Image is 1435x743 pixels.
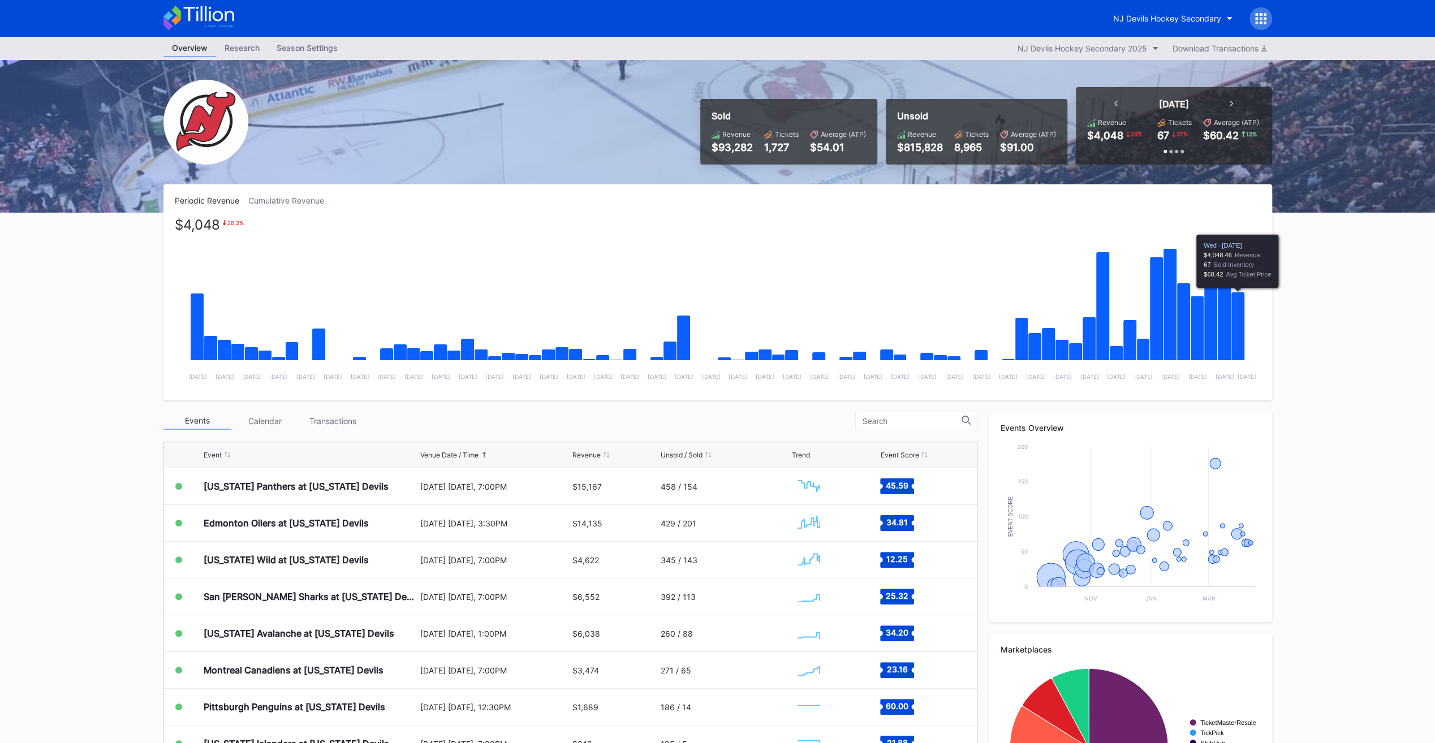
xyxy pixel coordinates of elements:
text: [DATE] [485,373,504,380]
div: NJ Devils Hockey Secondary [1113,14,1221,23]
div: [US_STATE] Wild at [US_STATE] Devils [204,554,369,565]
input: Search [863,417,962,426]
a: Research [216,40,268,57]
div: Event [204,451,222,459]
div: $54.01 [810,141,866,153]
div: 28.2 % [227,219,243,226]
text: 34.81 [886,517,908,527]
text: [DATE] [512,373,531,380]
text: [DATE] [1188,373,1206,380]
button: NJ Devils Hockey Secondary 2025 [1012,41,1164,56]
text: [DATE] [674,373,693,380]
img: NJ_Devils_Hockey_Secondary.png [163,80,248,165]
text: [DATE] [323,373,342,380]
div: 1,727 [764,141,799,153]
div: $6,038 [572,629,600,638]
svg: Chart title [792,656,826,684]
svg: Chart title [792,693,826,721]
div: San [PERSON_NAME] Sharks at [US_STATE] Devils [204,591,417,602]
text: TickPick [1200,729,1224,736]
div: Revenue [722,130,751,139]
text: 23.16 [887,664,908,674]
text: [DATE] [593,373,612,380]
svg: Chart title [792,509,826,537]
svg: Chart title [792,472,826,500]
text: Nov [1084,595,1097,602]
div: [US_STATE] Avalanche at [US_STATE] Devils [204,628,394,639]
div: Cumulative Revenue [248,196,333,205]
text: [DATE] [188,373,206,380]
div: Sold [712,110,866,122]
text: 25.32 [886,591,908,601]
text: 50 [1021,548,1028,555]
div: $4,048 [175,219,220,230]
div: 67 [1157,129,1169,141]
svg: Chart title [175,219,1261,389]
div: Unsold [897,110,1056,122]
text: [DATE] [648,373,666,380]
text: 200 [1018,443,1028,450]
div: Calendar [231,412,299,430]
div: $91.00 [1000,141,1056,153]
div: 392 / 113 [661,592,696,602]
div: 345 / 143 [661,555,697,565]
div: Download Transactions [1173,44,1266,53]
text: [DATE] [431,373,450,380]
div: Average (ATP) [1214,118,1259,127]
text: [DATE] [999,373,1018,380]
div: Season Settings [268,40,346,56]
div: 12 % [1245,129,1258,139]
div: Events [163,412,231,430]
div: 28 % [1130,129,1143,139]
text: Event Score [1007,496,1013,537]
div: Unsold / Sold [661,451,703,459]
text: [DATE] [782,373,801,380]
div: Average (ATP) [1011,130,1056,139]
text: 0 [1024,583,1028,590]
div: Revenue [572,451,601,459]
div: $1,689 [572,702,598,712]
div: 186 / 14 [661,702,691,712]
a: Season Settings [268,40,346,57]
div: Average (ATP) [821,130,866,139]
div: [DATE] [DATE], 7:00PM [420,482,570,491]
text: [DATE] [1080,373,1098,380]
text: [DATE] [566,373,585,380]
div: [DATE] [DATE], 7:00PM [420,592,570,602]
div: $15,167 [572,482,602,491]
div: Research [216,40,268,56]
text: 60.00 [886,701,908,711]
text: [DATE] [242,373,261,380]
text: [DATE] [1134,373,1152,380]
div: 271 / 65 [661,666,691,675]
div: Events Overview [1001,423,1261,433]
text: [DATE] [1025,373,1044,380]
div: Event Score [880,451,919,459]
text: 12.25 [886,554,908,564]
div: Revenue [1098,118,1126,127]
text: [DATE] [215,373,234,380]
div: Revenue [908,130,936,139]
a: Overview [163,40,216,57]
div: Montreal Canadiens at [US_STATE] Devils [204,664,383,676]
text: 100 [1018,513,1028,520]
div: $3,474 [572,666,599,675]
text: [DATE] [620,373,639,380]
text: [DATE] [756,373,774,380]
div: Trend [792,451,810,459]
text: Jan [1145,595,1156,602]
svg: Chart title [1001,441,1261,611]
text: [DATE] [404,373,423,380]
div: 429 / 201 [661,519,696,528]
div: NJ Devils Hockey Secondary 2025 [1018,44,1147,53]
text: [DATE] [296,373,314,380]
text: 45.59 [886,481,908,490]
div: $815,828 [897,141,943,153]
div: Edmonton Oilers at [US_STATE] Devils [204,517,369,529]
div: Transactions [299,412,367,430]
div: $4,048 [1087,129,1123,141]
text: [DATE] [377,373,396,380]
text: Mar [1202,595,1215,602]
div: $14,135 [572,519,602,528]
div: $60.42 [1203,129,1239,141]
